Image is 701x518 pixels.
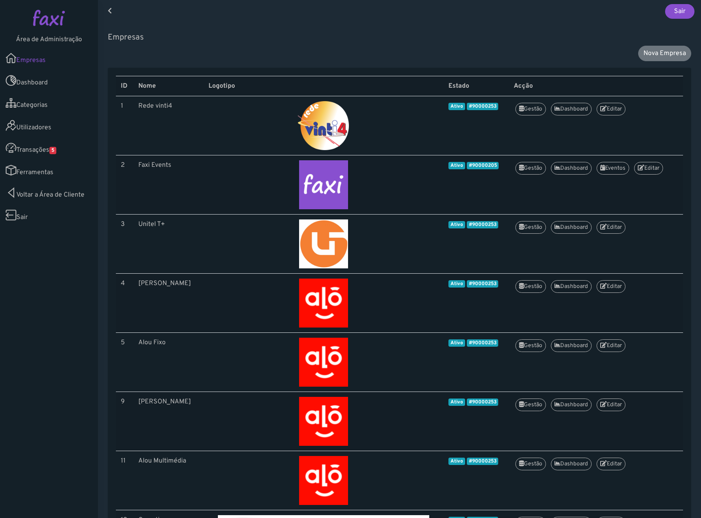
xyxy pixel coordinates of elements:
img: Rede vinti4 [209,101,439,150]
img: Alou Móvel [209,397,439,446]
a: Sair [665,4,694,19]
a: Dashboard [551,398,592,411]
a: Dashboard [551,339,592,352]
td: Faxi Events [133,155,203,215]
td: [PERSON_NAME] [133,274,203,333]
a: Gestão [515,280,546,293]
a: Gestão [515,103,546,115]
span: 5 [49,147,56,154]
a: Editar [597,339,626,352]
td: 1 [116,96,133,155]
td: Rede vinti4 [133,96,203,155]
span: #90000253 [467,221,499,228]
span: Ativo [448,398,465,406]
td: Alou Fixo [133,333,203,392]
img: Alou Multimédia [209,456,439,505]
h5: Empresas [108,33,691,42]
td: Unitel T+ [133,215,203,274]
img: Unitel T+ [209,219,439,268]
th: Nome [133,76,203,96]
a: Dashboard [551,221,592,234]
img: Faxi Events [209,160,439,209]
td: 4 [116,274,133,333]
span: #90000253 [467,103,499,110]
img: Alou Fixo [209,338,439,387]
span: #90000253 [467,280,499,288]
a: Gestão [515,458,546,470]
span: Ativo [448,162,465,169]
a: Gestão [515,162,546,175]
th: Acção [509,76,683,96]
th: Logotipo [204,76,444,96]
span: #90000253 [467,339,499,347]
a: Editar [634,162,663,175]
a: Dashboard [551,458,592,470]
a: Dashboard [551,280,592,293]
td: Alou Multimédia [133,451,203,510]
td: 11 [116,451,133,510]
a: Editar [597,458,626,470]
a: Gestão [515,398,546,411]
a: Editar [597,103,626,115]
span: Ativo [448,221,465,228]
a: Dashboard [551,162,592,175]
span: Ativo [448,103,465,110]
span: #90000253 [467,458,499,465]
span: #90000205 [467,162,499,169]
th: Estado [444,76,509,96]
td: 5 [116,333,133,392]
td: 9 [116,392,133,451]
span: Ativo [448,458,465,465]
span: Ativo [448,280,465,288]
a: Editar [597,221,626,234]
a: Eventos [597,162,629,175]
span: Ativo [448,339,465,347]
td: [PERSON_NAME] [133,392,203,451]
th: ID [116,76,133,96]
img: Alou Móvel [209,279,439,328]
td: 2 [116,155,133,215]
a: Gestão [515,339,546,352]
a: Nova Empresa [638,46,691,61]
span: #90000253 [467,398,499,406]
a: Editar [597,398,626,411]
a: Gestão [515,221,546,234]
td: 3 [116,215,133,274]
a: Editar [597,280,626,293]
a: Dashboard [551,103,592,115]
